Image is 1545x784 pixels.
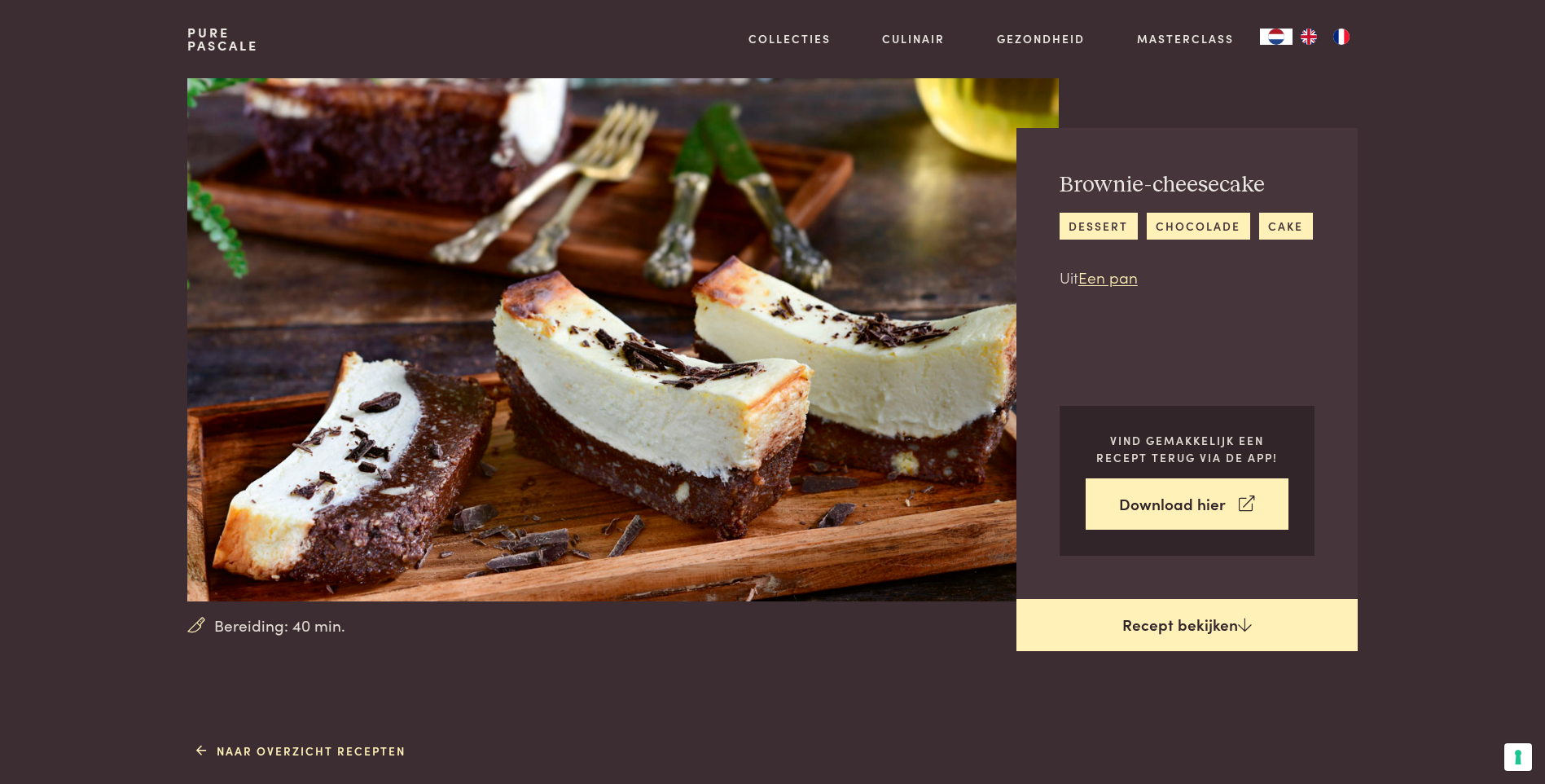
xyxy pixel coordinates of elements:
ul: Language list [1293,29,1358,45]
a: Culinair [882,30,945,47]
span: Bereiding: 40 min. [214,614,345,637]
div: Language [1260,29,1293,45]
button: Uw voorkeuren voor toestemming voor trackingtechnologieën [1504,743,1532,771]
a: EN [1293,29,1325,45]
a: Een pan [1078,266,1138,288]
p: Uit [1060,266,1313,289]
h2: Brownie-cheesecake [1060,171,1313,200]
a: FR [1325,29,1358,45]
a: Collecties [748,30,831,47]
p: Vind gemakkelijk een recept terug via de app! [1086,432,1288,465]
a: dessert [1060,213,1138,240]
a: Download hier [1086,478,1288,530]
a: Masterclass [1137,30,1234,47]
a: Naar overzicht recepten [196,742,406,760]
img: Brownie-cheesecake [187,78,1058,601]
a: Recept bekijken [1016,599,1358,651]
a: PurePascale [187,26,258,52]
a: Gezondheid [997,30,1085,47]
a: cake [1259,213,1313,240]
aside: Language selected: Nederlands [1260,29,1358,45]
a: chocolade [1147,213,1250,240]
a: NL [1260,29,1293,45]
